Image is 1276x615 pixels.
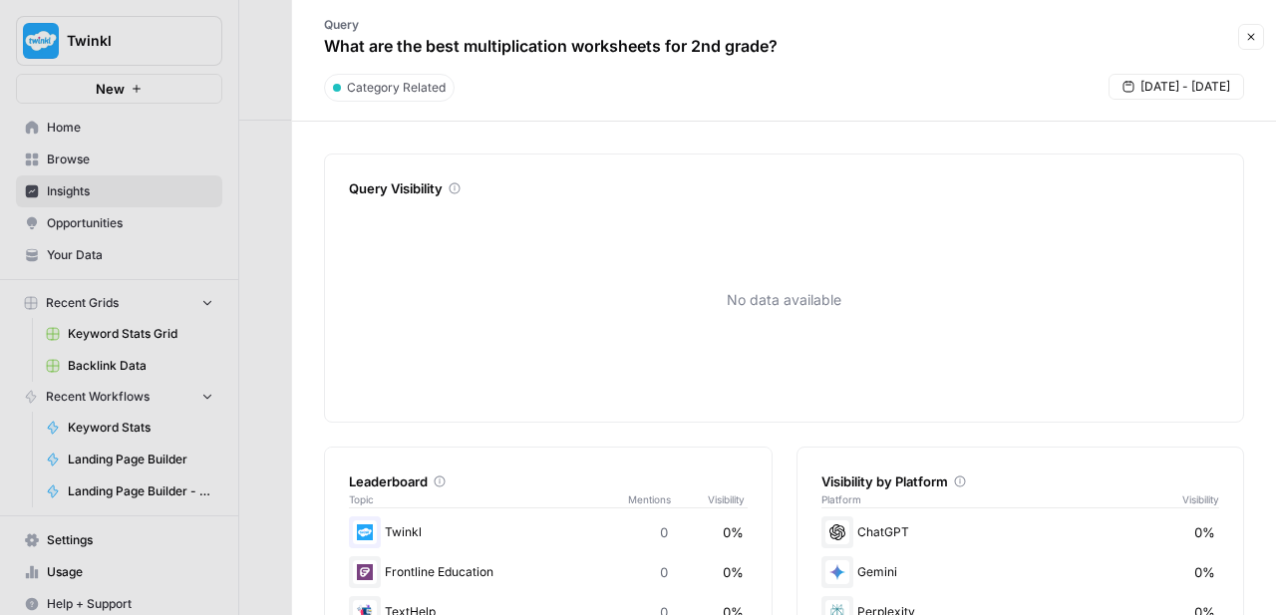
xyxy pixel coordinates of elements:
span: 0% [723,562,744,582]
span: Category Related [347,79,446,97]
span: 0% [1194,522,1215,542]
div: Leaderboard [349,471,748,491]
span: Mentions [628,491,708,507]
span: 0 [660,562,668,582]
button: [DATE] - [DATE] [1109,74,1244,100]
div: Visibility by Platform [821,471,1220,491]
span: 0 [660,522,668,542]
div: Frontline Education [349,556,748,588]
img: 5bjvgvsvtqzpvnn5k4aed1ajqz40 [353,520,377,544]
img: jh20x89lq1s0l5rz5vpzky1wzr5y [353,560,377,584]
div: Gemini [821,556,1220,588]
p: Query [324,16,778,34]
div: Twinkl [349,516,748,548]
span: [DATE] - [DATE] [1140,78,1230,96]
span: 0% [723,522,744,542]
span: 0% [1194,562,1215,582]
span: Visibility [1182,491,1219,507]
div: No data available [349,202,1219,398]
span: Platform [821,491,861,507]
span: Visibility [708,491,748,507]
span: Topic [349,491,628,507]
p: What are the best multiplication worksheets for 2nd grade? [324,34,778,58]
div: ChatGPT [821,516,1220,548]
div: Query Visibility [349,178,1219,198]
